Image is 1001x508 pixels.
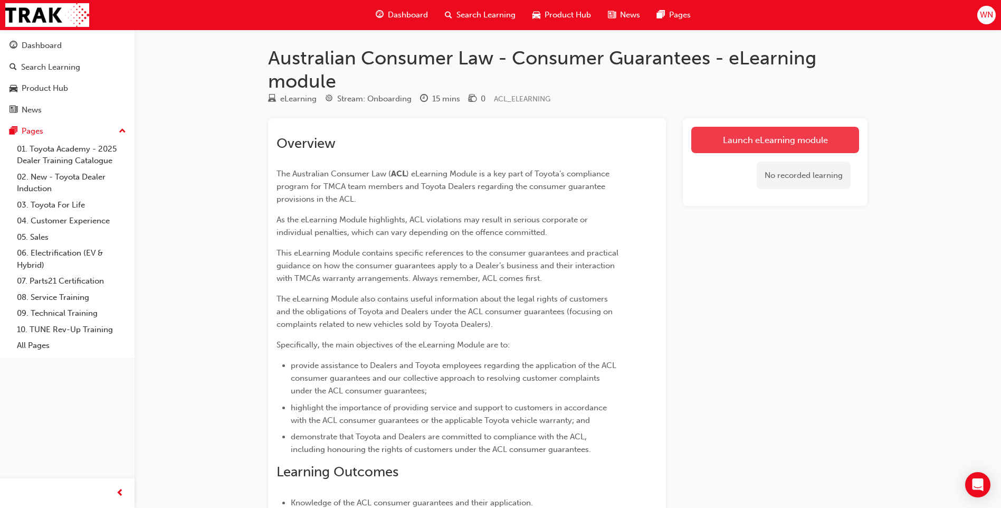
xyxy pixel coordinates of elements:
span: Pages [669,9,691,21]
span: As the eLearning Module highlights, ACL violations may result in serious corporate or individual ... [277,215,590,237]
span: search-icon [445,8,452,22]
span: News [620,9,640,21]
span: Knowledge of the ACL consumer guarantees and their application. [291,498,533,507]
span: guage-icon [9,41,17,51]
div: Search Learning [21,61,80,73]
div: No recorded learning [757,162,851,190]
a: Search Learning [4,58,130,77]
button: WN [977,6,996,24]
a: 03. Toyota For Life [13,197,130,213]
span: ACL [391,169,406,178]
span: demonstrate that Toyota and Dealers are committed to compliance with the ACL, including honouring... [291,432,591,454]
a: pages-iconPages [649,4,699,26]
div: Product Hub [22,82,68,95]
div: Stream [325,92,412,106]
span: Product Hub [545,9,591,21]
button: Pages [4,121,130,141]
span: Overview [277,135,336,152]
span: WN [980,9,993,21]
span: money-icon [469,95,476,104]
span: The eLearning Module also contains useful information about the legal rights of customers and the... [277,294,615,329]
a: 04. Customer Experience [13,213,130,229]
span: search-icon [9,63,17,72]
a: guage-iconDashboard [367,4,436,26]
a: 08. Service Training [13,289,130,306]
span: car-icon [9,84,17,93]
div: Pages [22,125,43,137]
div: 0 [481,93,485,105]
span: Search Learning [456,9,516,21]
a: 01. Toyota Academy - 2025 Dealer Training Catalogue [13,141,130,169]
a: search-iconSearch Learning [436,4,524,26]
a: 02. New - Toyota Dealer Induction [13,169,130,197]
div: Duration [420,92,460,106]
span: target-icon [325,95,333,104]
span: highlight the importance of providing service and support to customers in accordance with the ACL... [291,403,609,425]
a: 05. Sales [13,229,130,246]
a: All Pages [13,337,130,354]
div: News [22,104,42,116]
a: 07. Parts21 Certification [13,273,130,289]
div: Stream: Onboarding [337,93,412,105]
span: car-icon [532,8,540,22]
span: news-icon [9,106,17,115]
a: 10. TUNE Rev-Up Training [13,322,130,338]
span: Learning resource code [494,95,550,104]
span: This eLearning Module contains specific references to the consumer guarantees and practical guida... [277,248,621,283]
a: Product Hub [4,79,130,98]
div: Dashboard [22,40,62,52]
span: The Australian Consumer Law ( [277,169,391,178]
a: car-iconProduct Hub [524,4,599,26]
span: news-icon [608,8,616,22]
div: Price [469,92,485,106]
span: provide assistance to Dealers and Toyota employees regarding the application of the ACL consumer ... [291,361,618,396]
span: prev-icon [116,487,124,500]
span: pages-icon [657,8,665,22]
span: Learning Outcomes [277,464,398,480]
div: 15 mins [432,93,460,105]
h1: Australian Consumer Law - Consumer Guarantees - eLearning module [268,46,867,92]
a: 06. Electrification (EV & Hybrid) [13,245,130,273]
span: Specifically, the main objectives of the eLearning Module are to: [277,340,510,350]
span: ) eLearning Module is a key part of Toyota’s compliance program for TMCA team members and Toyota ... [277,169,612,204]
a: Launch eLearning module [691,127,859,153]
span: clock-icon [420,95,428,104]
span: Dashboard [388,9,428,21]
a: news-iconNews [599,4,649,26]
div: Type [268,92,317,106]
span: pages-icon [9,127,17,136]
span: learningResourceType_ELEARNING-icon [268,95,276,104]
a: 09. Technical Training [13,305,130,322]
span: guage-icon [376,8,384,22]
span: up-icon [119,125,126,138]
a: Dashboard [4,36,130,55]
button: DashboardSearch LearningProduct HubNews [4,34,130,121]
div: eLearning [280,93,317,105]
img: Trak [5,3,89,27]
a: News [4,100,130,120]
div: Open Intercom Messenger [965,472,990,497]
